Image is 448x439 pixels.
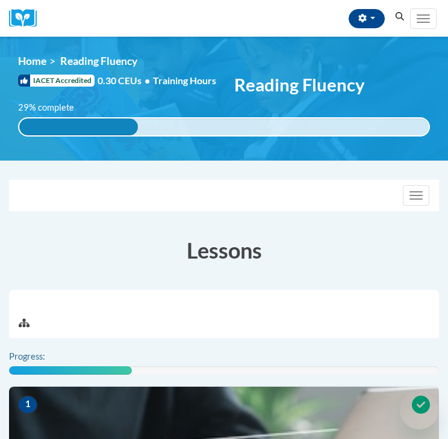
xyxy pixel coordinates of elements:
iframe: Button to launch messaging window [400,391,438,429]
label: 29% complete [18,101,87,114]
button: Account Settings [349,9,385,28]
img: Logo brand [9,9,45,28]
span: • [145,75,150,86]
span: Reading Fluency [234,74,365,95]
label: Progress: [9,350,78,363]
span: 1 [18,396,37,414]
span: Training Hours [153,75,216,86]
span: IACET Accredited [18,75,95,87]
a: Cox Campus [9,9,45,28]
span: 0.30 CEUs [98,74,153,87]
div: 29% complete [19,118,138,135]
span: Reading Fluency [60,55,137,67]
button: Search [391,10,409,24]
h3: Lessons [9,235,439,265]
a: Home [18,55,46,67]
